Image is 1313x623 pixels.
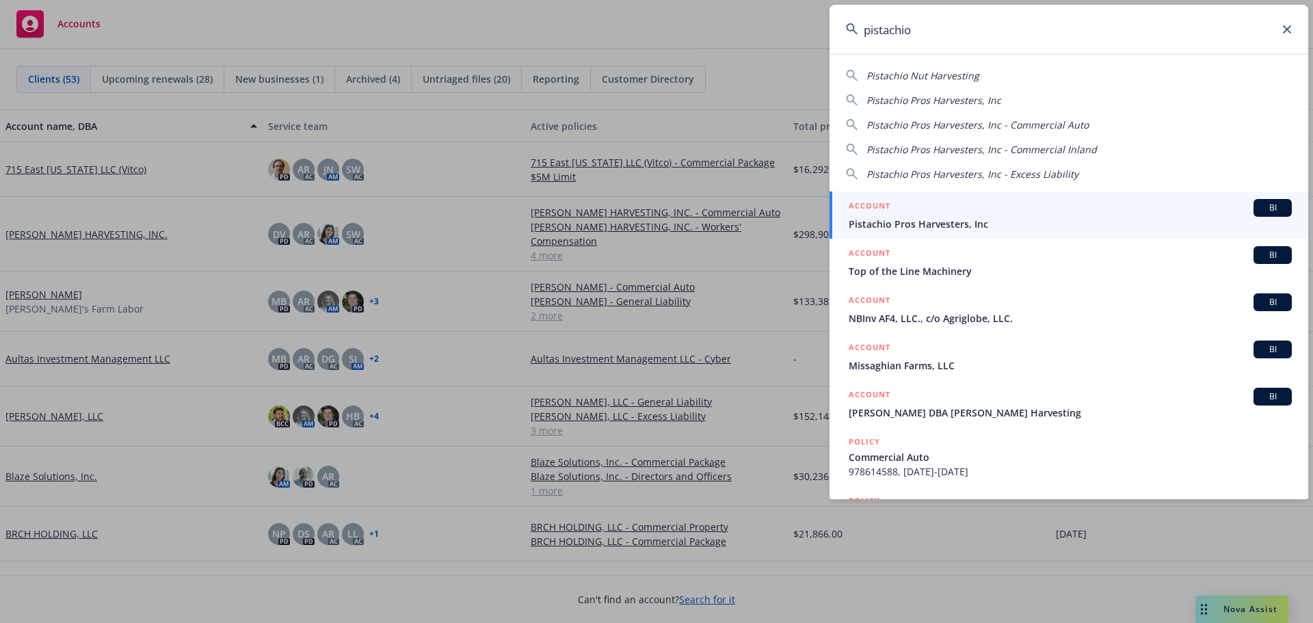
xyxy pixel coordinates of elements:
span: Top of the Line Machinery [849,264,1292,278]
span: BI [1259,343,1286,356]
span: Pistachio Pros Harvesters, Inc - Excess Liability [866,168,1078,181]
a: ACCOUNTBIMissaghian Farms, LLC [830,333,1308,380]
span: Pistachio Pros Harvesters, Inc [866,94,1001,107]
h5: ACCOUNT [849,293,890,310]
input: Search... [830,5,1308,54]
a: ACCOUNTBI[PERSON_NAME] DBA [PERSON_NAME] Harvesting [830,380,1308,427]
h5: ACCOUNT [849,388,890,404]
h5: POLICY [849,494,880,507]
h5: ACCOUNT [849,199,890,215]
a: ACCOUNTBITop of the Line Machinery [830,239,1308,286]
a: POLICY [830,486,1308,545]
span: BI [1259,390,1286,403]
span: Pistachio Pros Harvesters, Inc [849,217,1292,231]
span: NBInv AF4, LLC., c/o Agriglobe, LLC. [849,311,1292,326]
h5: ACCOUNT [849,246,890,263]
h5: POLICY [849,435,880,449]
span: 978614588, [DATE]-[DATE] [849,464,1292,479]
span: Pistachio Nut Harvesting [866,69,979,82]
h5: ACCOUNT [849,341,890,357]
span: Pistachio Pros Harvesters, Inc - Commercial Auto [866,118,1089,131]
a: ACCOUNTBIPistachio Pros Harvesters, Inc [830,191,1308,239]
span: Missaghian Farms, LLC [849,358,1292,373]
span: Pistachio Pros Harvesters, Inc - Commercial Inland [866,143,1097,156]
span: Commercial Auto [849,450,1292,464]
a: POLICYCommercial Auto978614588, [DATE]-[DATE] [830,427,1308,486]
span: [PERSON_NAME] DBA [PERSON_NAME] Harvesting [849,406,1292,420]
a: ACCOUNTBINBInv AF4, LLC., c/o Agriglobe, LLC. [830,286,1308,333]
span: BI [1259,202,1286,214]
span: BI [1259,296,1286,308]
span: BI [1259,249,1286,261]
